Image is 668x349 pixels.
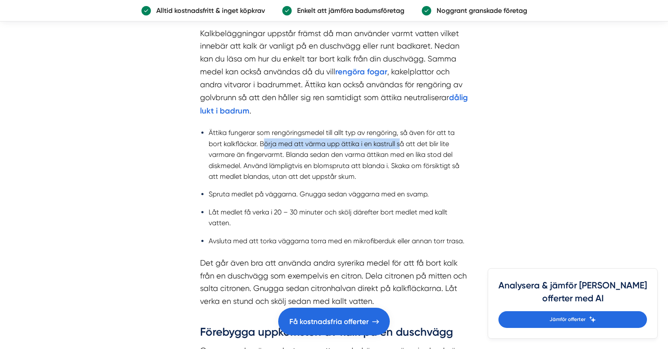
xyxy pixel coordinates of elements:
[200,257,468,320] p: Det går även bra att använda andra syrerika medel för att få bort kalk från en duschvägg som exem...
[151,5,265,16] p: Alltid kostnadsfritt & inget köpkrav
[200,93,468,115] a: dålig lukt i badrum
[209,207,468,229] li: Låt medlet få verka i 20 – 30 minuter och skölj därefter bort medlet med kallt vatten.
[498,311,647,328] a: Jämför offerter
[209,189,468,199] li: Spruta medlet på väggarna. Gnugga sedan väggarna med en svamp.
[200,27,468,118] p: Kalkbeläggningar uppstår främst då man använder varmt vatten vilket innebär att kalk är vanligt p...
[550,315,586,324] span: Jämför offerter
[209,127,468,182] li: Ättika fungerar som rengöringsmedel till allt typ av rengöring, så även för att ta bort kalkfläck...
[200,93,468,116] strong: dålig lukt i badrum
[431,5,527,16] p: Noggrant granskade företag
[292,5,404,16] p: Enkelt att jämföra badumsföretag
[278,308,390,335] a: Få kostnadsfria offerter
[498,279,647,311] h4: Analysera & jämför [PERSON_NAME] offerter med AI
[209,236,468,246] li: Avsluta med att torka väggarna torra med en mikrofiberduk eller annan torr trasa.
[335,67,387,76] a: rengöra fogar
[289,316,369,328] span: Få kostnadsfria offerter
[200,325,468,344] h3: Förebygga uppkomsten av kalk på en duschvägg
